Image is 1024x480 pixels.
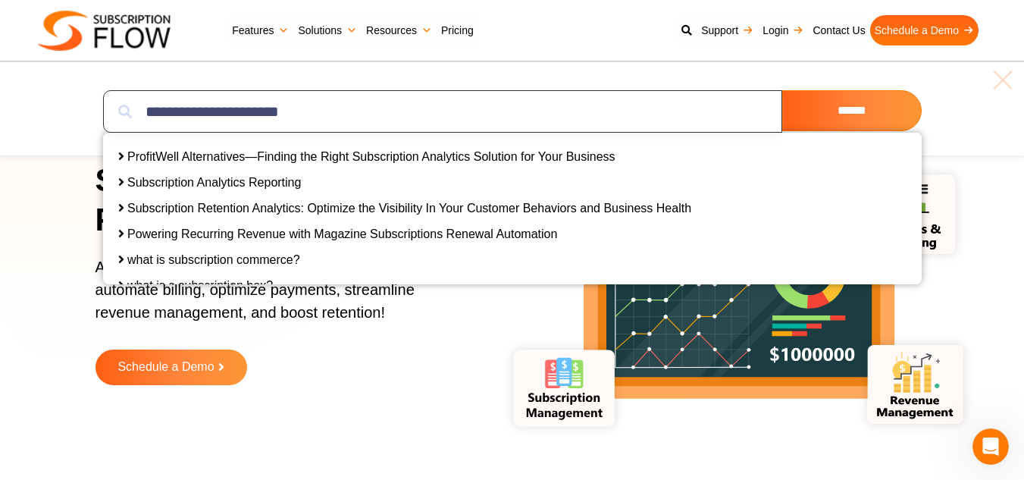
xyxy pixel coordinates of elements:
[38,11,171,51] img: Subscriptionflow
[96,350,247,385] a: Schedule a Demo
[127,202,691,215] a: Subscription Retention Analytics: Optimize the Visibility In Your Customer Behaviors and Business...
[227,15,293,45] a: Features
[362,15,437,45] a: Resources
[808,15,869,45] a: Contact Us
[96,256,454,339] p: AI-powered subscription management platform to automate billing, optimize payments, streamline re...
[127,279,273,292] a: what is a subscription box?
[697,15,758,45] a: Support
[127,176,301,189] a: Subscription Analytics Reporting
[127,227,557,240] a: Powering Recurring Revenue with Magazine Subscriptions Renewal Automation
[870,15,979,45] a: Schedule a Demo
[758,15,808,45] a: Login
[127,150,615,163] a: ProfitWell Alternatives—Finding the Right Subscription Analytics Solution for Your Business
[437,15,478,45] a: Pricing
[96,161,473,240] h1: Simplify Subscriptions, Power Growth!
[117,361,214,374] span: Schedule a Demo
[972,428,1009,465] iframe: Intercom live chat
[127,253,300,266] a: what is subscription commerce?
[293,15,362,45] a: Solutions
